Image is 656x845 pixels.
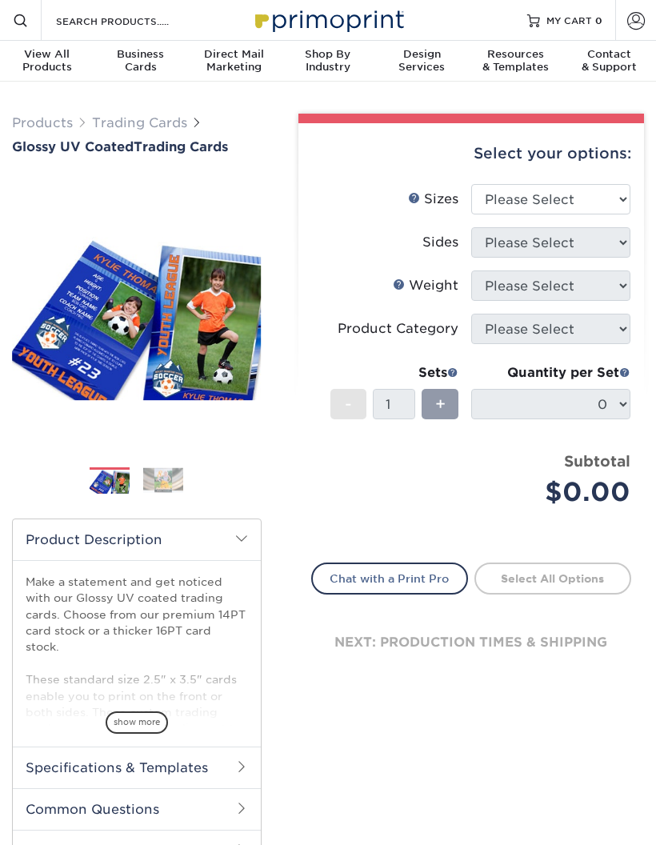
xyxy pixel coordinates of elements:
[12,139,262,154] h1: Trading Cards
[92,115,187,130] a: Trading Cards
[248,2,408,37] img: Primoprint
[408,190,458,209] div: Sizes
[469,41,562,83] a: Resources& Templates
[435,392,446,416] span: +
[338,319,458,338] div: Product Category
[474,563,631,595] a: Select All Options
[281,48,374,74] div: Industry
[94,48,187,74] div: Cards
[564,452,630,470] strong: Subtotal
[311,563,468,595] a: Chat with a Print Pro
[546,14,592,27] span: MY CART
[187,48,281,61] span: Direct Mail
[13,519,261,560] h2: Product Description
[90,467,130,495] img: Trading Cards 01
[54,11,210,30] input: SEARCH PRODUCTS.....
[94,48,187,61] span: Business
[311,123,631,184] div: Select your options:
[12,228,262,401] img: Glossy UV Coated 01
[469,48,562,74] div: & Templates
[562,41,656,83] a: Contact& Support
[281,48,374,61] span: Shop By
[393,276,458,295] div: Weight
[562,48,656,61] span: Contact
[12,115,73,130] a: Products
[187,41,281,83] a: Direct MailMarketing
[562,48,656,74] div: & Support
[94,41,187,83] a: BusinessCards
[345,392,352,416] span: -
[281,41,374,83] a: Shop ByIndustry
[13,747,261,788] h2: Specifications & Templates
[422,233,458,252] div: Sides
[375,41,469,83] a: DesignServices
[375,48,469,61] span: Design
[187,48,281,74] div: Marketing
[469,48,562,61] span: Resources
[311,595,631,691] div: next: production times & shipping
[595,14,602,26] span: 0
[12,139,262,154] a: Glossy UV CoatedTrading Cards
[471,363,630,382] div: Quantity per Set
[330,363,458,382] div: Sets
[106,711,168,733] span: show more
[12,139,134,154] span: Glossy UV Coated
[483,473,630,511] div: $0.00
[143,468,183,493] img: Trading Cards 02
[13,788,261,830] h2: Common Questions
[375,48,469,74] div: Services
